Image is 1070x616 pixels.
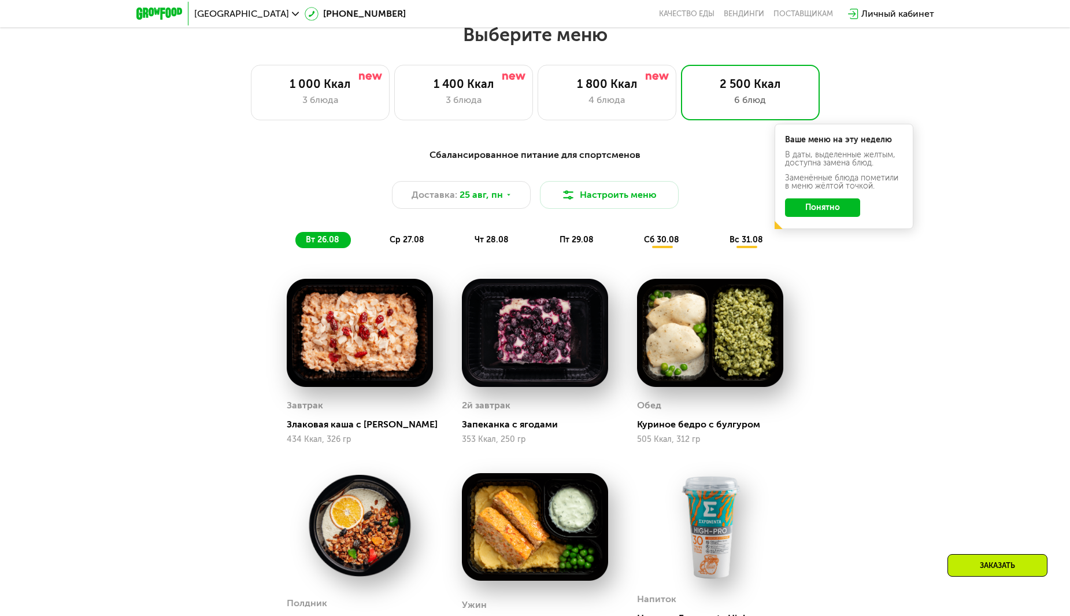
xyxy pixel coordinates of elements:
[263,93,377,107] div: 3 блюда
[263,77,377,91] div: 1 000 Ккал
[287,595,327,612] div: Полдник
[287,419,442,430] div: Злаковая каша с [PERSON_NAME]
[390,235,424,245] span: ср 27.08
[306,235,339,245] span: вт 26.08
[637,419,793,430] div: Куриное бедро с булгуром
[724,9,764,19] a: Вендинги
[460,188,503,202] span: 25 авг, пн
[693,93,808,107] div: 6 блюд
[637,591,676,608] div: Напиток
[785,198,860,217] button: Понятно
[637,397,661,414] div: Обед
[785,136,903,144] div: Ваше меню на эту неделю
[730,235,763,245] span: вс 31.08
[659,9,714,19] a: Качество еды
[947,554,1047,577] div: Заказать
[693,77,808,91] div: 2 500 Ккал
[305,7,406,21] a: [PHONE_NUMBER]
[550,93,664,107] div: 4 блюда
[773,9,833,19] div: поставщикам
[785,151,903,167] div: В даты, выделенные желтым, доступна замена блюд.
[462,435,608,444] div: 353 Ккал, 250 гр
[861,7,934,21] div: Личный кабинет
[412,188,457,202] span: Доставка:
[462,397,510,414] div: 2й завтрак
[406,77,521,91] div: 1 400 Ккал
[462,419,617,430] div: Запеканка с ягодами
[287,435,433,444] div: 434 Ккал, 326 гр
[406,93,521,107] div: 3 блюда
[637,435,783,444] div: 505 Ккал, 312 гр
[785,174,903,190] div: Заменённые блюда пометили в меню жёлтой точкой.
[550,77,664,91] div: 1 800 Ккал
[560,235,594,245] span: пт 29.08
[194,9,289,19] span: [GEOGRAPHIC_DATA]
[644,235,679,245] span: сб 30.08
[37,23,1033,46] h2: Выберите меню
[540,181,679,209] button: Настроить меню
[475,235,509,245] span: чт 28.08
[193,148,878,163] div: Сбалансированное питание для спортсменов
[462,596,487,614] div: Ужин
[287,397,323,414] div: Завтрак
